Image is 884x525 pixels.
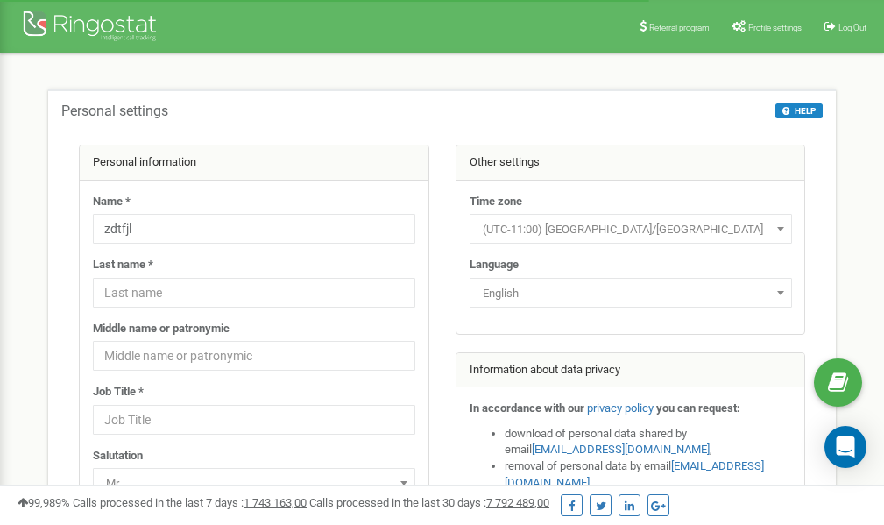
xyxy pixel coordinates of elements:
span: English [476,281,786,306]
span: Mr. [93,468,415,498]
span: Referral program [649,23,710,32]
label: Language [470,257,519,273]
label: Job Title * [93,384,144,401]
input: Job Title [93,405,415,435]
u: 7 792 489,00 [486,496,549,509]
div: Other settings [456,145,805,181]
input: Last name [93,278,415,308]
span: Mr. [99,472,409,496]
div: Personal information [80,145,428,181]
input: Name [93,214,415,244]
div: Information about data privacy [456,353,805,388]
span: Calls processed in the last 30 days : [309,496,549,509]
label: Middle name or patronymic [93,321,230,337]
input: Middle name or patronymic [93,341,415,371]
span: English [470,278,792,308]
label: Time zone [470,194,522,210]
span: Calls processed in the last 7 days : [73,496,307,509]
strong: In accordance with our [470,401,584,415]
span: 99,989% [18,496,70,509]
div: Open Intercom Messenger [824,426,866,468]
u: 1 743 163,00 [244,496,307,509]
span: (UTC-11:00) Pacific/Midway [476,217,786,242]
li: removal of personal data by email , [505,458,792,491]
li: download of personal data shared by email , [505,426,792,458]
span: Profile settings [748,23,802,32]
label: Name * [93,194,131,210]
a: [EMAIL_ADDRESS][DOMAIN_NAME] [532,443,710,456]
span: Log Out [838,23,866,32]
label: Last name * [93,257,153,273]
a: privacy policy [587,401,654,415]
span: (UTC-11:00) Pacific/Midway [470,214,792,244]
label: Salutation [93,448,143,465]
strong: you can request: [656,401,740,415]
h5: Personal settings [61,103,168,119]
button: HELP [775,103,823,118]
